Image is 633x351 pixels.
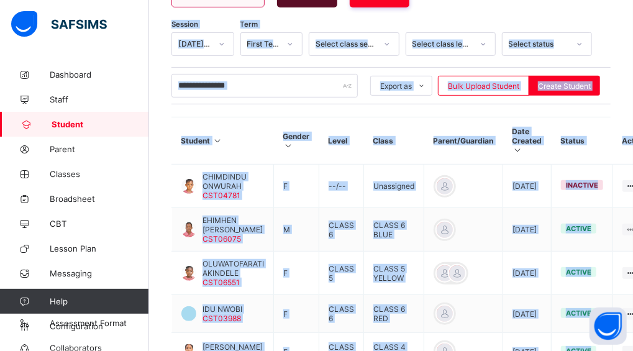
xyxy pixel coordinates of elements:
[566,181,598,189] span: inactive
[50,321,148,331] span: Configuration
[364,295,424,333] td: CLASS 6 RED
[172,117,274,165] th: Student
[274,117,319,165] th: Gender
[503,252,552,295] td: [DATE]
[203,278,240,287] span: CST06551
[274,295,319,333] td: F
[319,252,364,295] td: CLASS 5
[503,165,552,208] td: [DATE]
[283,141,294,150] i: Sort in Ascending Order
[178,40,211,49] div: [DATE]-[DATE]
[412,40,473,49] div: Select class level
[11,11,107,37] img: safsims
[512,145,523,155] i: Sort in Ascending Order
[203,259,264,278] span: OLUWATOFARATI AKINDELE
[509,40,569,49] div: Select status
[274,165,319,208] td: F
[538,81,591,91] span: Create Student
[424,117,503,165] th: Parent/Guardian
[319,208,364,252] td: CLASS 6
[364,208,424,252] td: CLASS 6 BLUE
[203,191,240,200] span: CST04781
[50,94,149,104] span: Staff
[503,208,552,252] td: [DATE]
[566,309,591,317] span: active
[247,40,280,49] div: First Term
[319,117,364,165] th: Level
[319,295,364,333] td: CLASS 6
[203,314,241,323] span: CST03988
[50,219,149,229] span: CBT
[50,70,149,80] span: Dashboard
[319,165,364,208] td: --/--
[171,20,198,29] span: Session
[364,117,424,165] th: Class
[503,117,552,165] th: Date Created
[566,268,591,276] span: active
[552,117,613,165] th: Status
[503,295,552,333] td: [DATE]
[274,252,319,295] td: F
[566,224,591,233] span: active
[203,216,264,234] span: EHIMHEN [PERSON_NAME]
[212,136,223,145] i: Sort in Ascending Order
[240,20,258,29] span: Term
[50,244,149,253] span: Lesson Plan
[274,208,319,252] td: M
[364,165,424,208] td: Unassigned
[50,144,149,154] span: Parent
[52,119,149,129] span: Student
[448,81,519,91] span: Bulk Upload Student
[50,296,148,306] span: Help
[316,40,376,49] div: Select class section
[50,169,149,179] span: Classes
[590,308,627,345] button: Open asap
[364,252,424,295] td: CLASS 5 YELLOW
[380,81,412,91] span: Export as
[203,234,241,244] span: CST06075
[50,268,149,278] span: Messaging
[50,194,149,204] span: Broadsheet
[203,304,242,314] span: IDU NWOBI
[203,172,264,191] span: CHIMDINDU ONWURAH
